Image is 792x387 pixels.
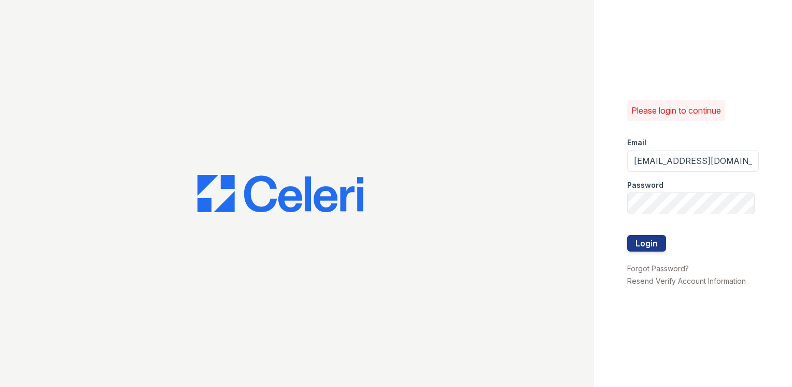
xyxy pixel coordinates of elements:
label: Password [627,180,663,190]
label: Email [627,137,646,148]
img: CE_Logo_Blue-a8612792a0a2168367f1c8372b55b34899dd931a85d93a1a3d3e32e68fde9ad4.png [197,175,363,212]
button: Login [627,235,666,252]
a: Forgot Password? [627,264,689,273]
p: Please login to continue [631,104,721,117]
a: Resend Verify Account Information [627,277,746,285]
